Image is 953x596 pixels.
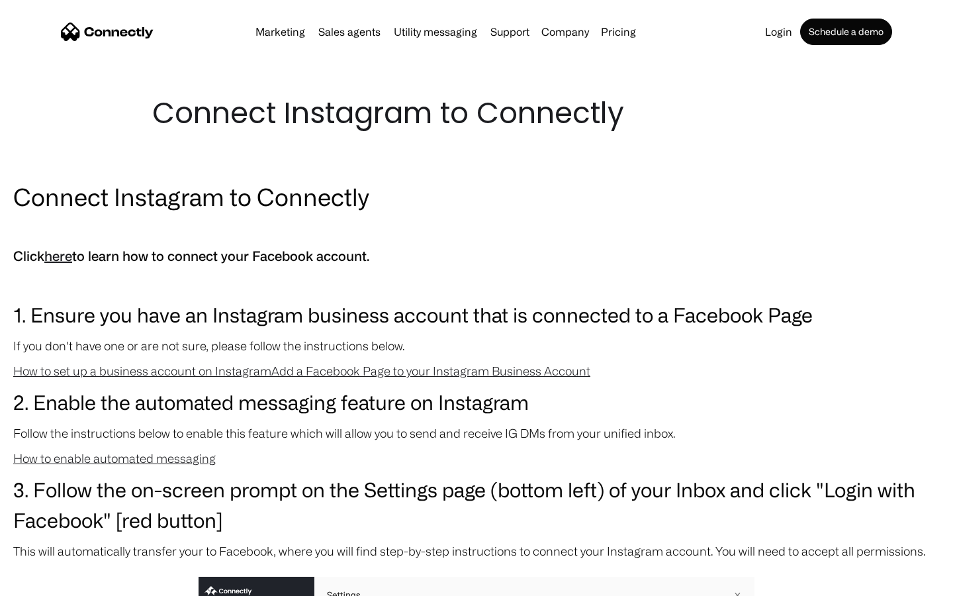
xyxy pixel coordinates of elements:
[541,23,589,41] div: Company
[13,424,940,442] p: Follow the instructions below to enable this feature which will allow you to send and receive IG ...
[485,26,535,37] a: Support
[13,573,79,591] aside: Language selected: English
[13,245,940,268] h5: Click to learn how to connect your Facebook account.
[13,542,940,560] p: This will automatically transfer your to Facebook, where you will find step-by-step instructions ...
[271,364,590,377] a: Add a Facebook Page to your Instagram Business Account
[13,180,940,213] h2: Connect Instagram to Connectly
[13,299,940,330] h3: 1. Ensure you have an Instagram business account that is connected to a Facebook Page
[44,248,72,264] a: here
[26,573,79,591] ul: Language list
[388,26,482,37] a: Utility messaging
[13,220,940,238] p: ‍
[13,452,216,465] a: How to enable automated messaging
[13,387,940,417] h3: 2. Enable the automated messaging feature on Instagram
[152,93,801,134] h1: Connect Instagram to Connectly
[596,26,641,37] a: Pricing
[13,336,940,355] p: If you don't have one or are not sure, please follow the instructions below.
[760,26,797,37] a: Login
[313,26,386,37] a: Sales agents
[250,26,310,37] a: Marketing
[13,364,271,377] a: How to set up a business account on Instagram
[13,474,940,535] h3: 3. Follow the on-screen prompt on the Settings page (bottom left) of your Inbox and click "Login ...
[800,19,892,45] a: Schedule a demo
[13,274,940,293] p: ‍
